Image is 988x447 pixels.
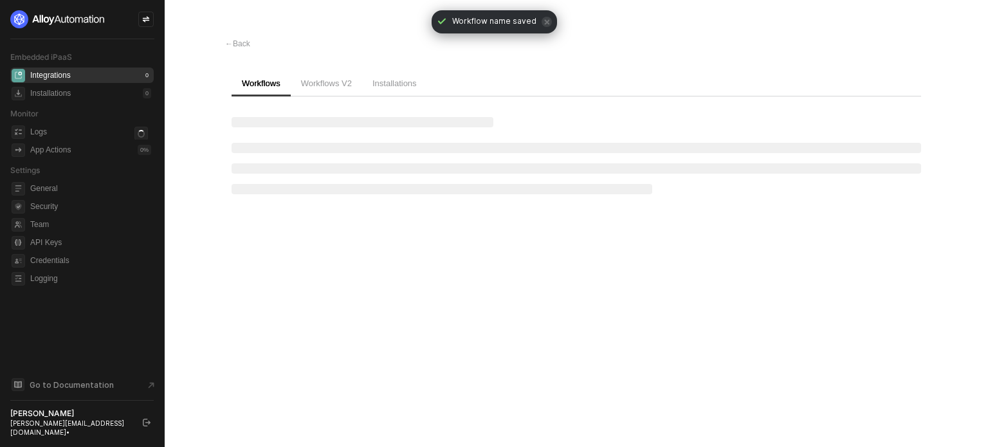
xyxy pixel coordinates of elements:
span: General [30,181,151,196]
span: logout [143,419,151,426]
span: icon-app-actions [12,143,25,157]
span: Workflows [242,78,280,88]
a: logo [10,10,154,28]
span: ← [225,39,233,48]
div: Logs [30,127,47,138]
span: general [12,182,25,196]
span: integrations [12,69,25,82]
span: Workflows V2 [301,78,352,88]
span: document-arrow [145,379,158,392]
span: team [12,218,25,232]
span: icon-swap [142,15,150,23]
span: logging [12,272,25,286]
div: Back [225,39,250,50]
span: api-key [12,236,25,250]
span: Installations [372,78,417,88]
span: Team [30,217,151,232]
div: 0 [143,88,151,98]
span: icon-check [437,16,447,26]
span: icon-close [542,17,552,27]
span: Workflow name saved [452,15,536,28]
a: Knowledge Base [10,377,154,392]
div: Integrations [30,70,71,81]
div: Installations [30,88,71,99]
span: documentation [12,378,24,391]
span: Embedded iPaaS [10,52,72,62]
div: 0 % [138,145,151,155]
span: Monitor [10,109,39,118]
div: 0 [143,70,151,80]
span: Credentials [30,253,151,268]
span: Go to Documentation [30,379,114,390]
div: App Actions [30,145,71,156]
span: security [12,200,25,214]
span: credentials [12,254,25,268]
span: Logging [30,271,151,286]
div: [PERSON_NAME] [10,408,131,419]
span: API Keys [30,235,151,250]
img: logo [10,10,105,28]
span: icon-logs [12,125,25,139]
span: icon-loader [134,127,148,140]
span: Settings [10,165,40,175]
div: [PERSON_NAME][EMAIL_ADDRESS][DOMAIN_NAME] • [10,419,131,437]
span: installations [12,87,25,100]
span: Security [30,199,151,214]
